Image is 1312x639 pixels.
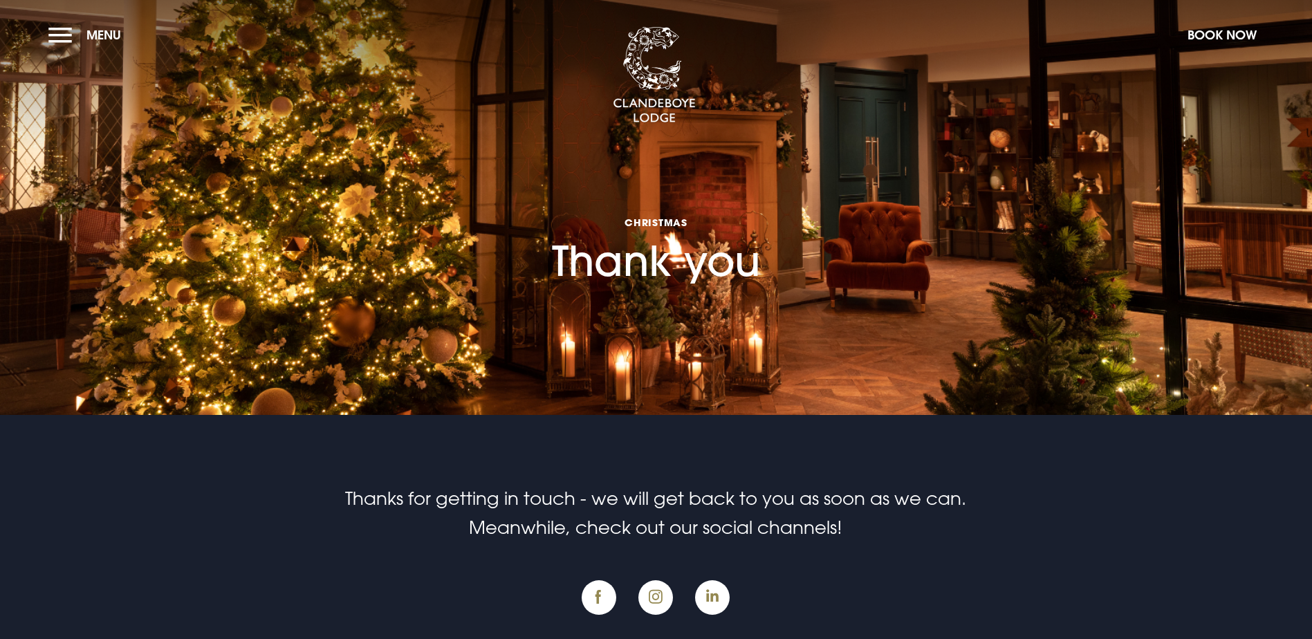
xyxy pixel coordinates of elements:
[48,20,128,50] button: Menu
[582,580,616,615] img: Facebook
[552,216,760,229] span: Christmas
[1181,20,1264,50] button: Book Now
[552,136,760,285] h1: Thank you
[613,27,696,124] img: Clandeboye Lodge
[638,580,673,615] img: Instagram
[86,27,121,43] span: Menu
[695,580,730,615] img: Instagram
[326,484,985,541] p: Thanks for getting in touch - we will get back to you as soon as we can. Meanwhile, check out our...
